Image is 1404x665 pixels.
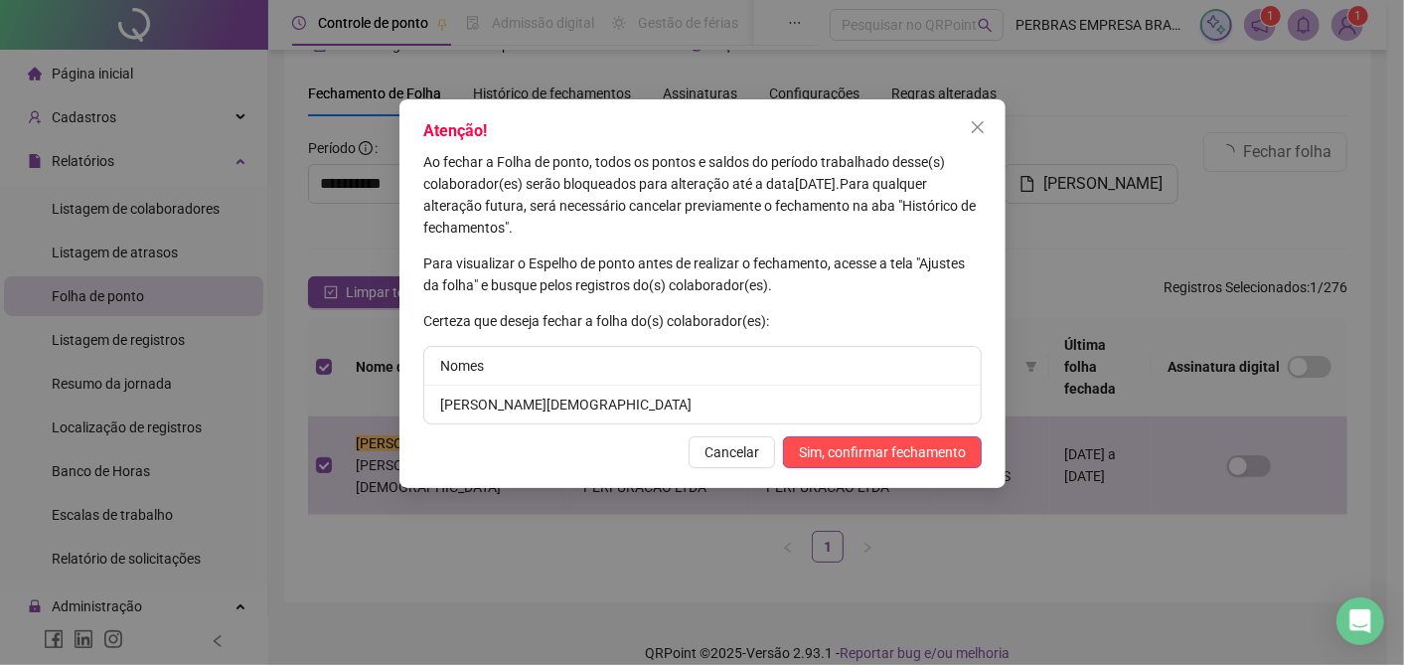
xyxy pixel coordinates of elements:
span: Ao fechar a Folha de ponto, todos os pontos e saldos do período trabalhado desse(s) colaborador(e... [423,154,945,192]
span: Para qualquer alteração futura, será necessário cancelar previamente o fechamento na aba "Históri... [423,176,976,236]
span: Para visualizar o Espelho de ponto antes de realizar o fechamento, acesse a tela "Ajustes da folh... [423,255,965,293]
span: close [970,119,986,135]
button: Cancelar [689,436,775,468]
div: Open Intercom Messenger [1336,597,1384,645]
span: Sim, confirmar fechamento [799,441,966,463]
span: Cancelar [704,441,759,463]
span: Nomes [440,358,484,374]
li: [PERSON_NAME][DEMOGRAPHIC_DATA] [424,386,981,423]
p: [DATE] . [423,151,982,239]
button: Close [962,111,994,143]
span: Atenção! [423,121,487,140]
button: Sim, confirmar fechamento [783,436,982,468]
span: Certeza que deseja fechar a folha do(s) colaborador(es): [423,313,769,329]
